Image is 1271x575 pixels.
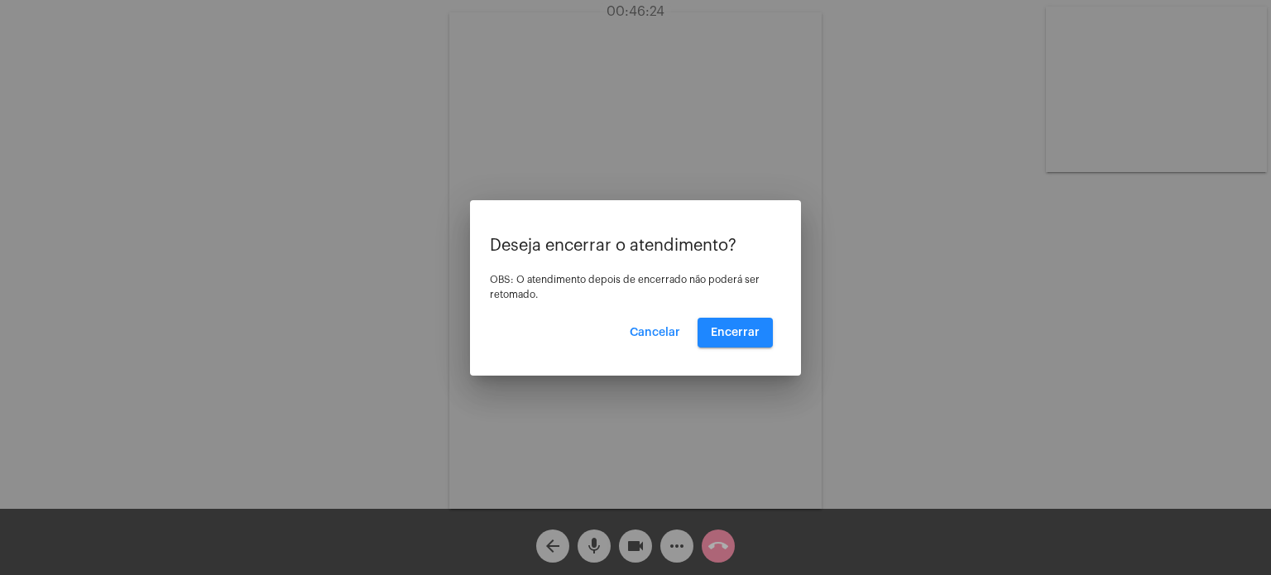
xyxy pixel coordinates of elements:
[490,275,760,299] span: OBS: O atendimento depois de encerrado não poderá ser retomado.
[490,237,781,255] p: Deseja encerrar o atendimento?
[698,318,773,347] button: Encerrar
[711,327,760,338] span: Encerrar
[630,327,680,338] span: Cancelar
[616,318,693,347] button: Cancelar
